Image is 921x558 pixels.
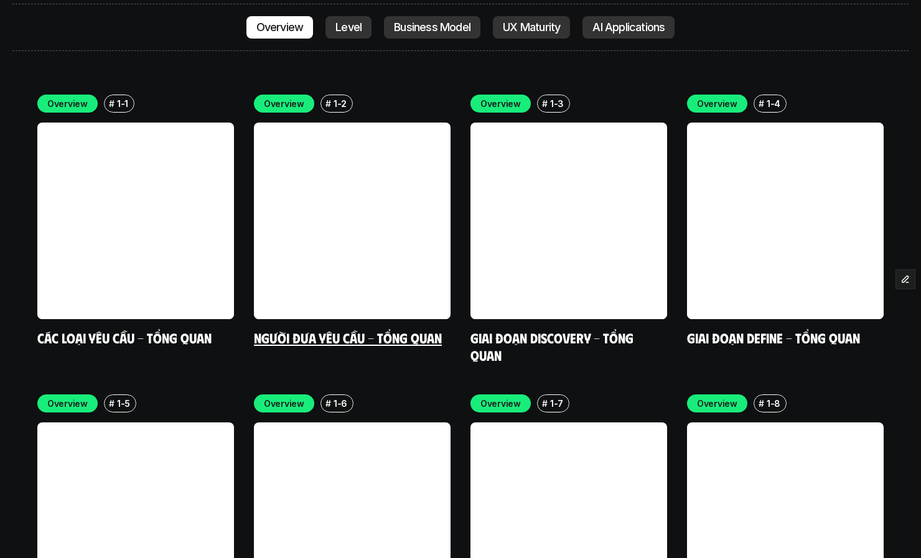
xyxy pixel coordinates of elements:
[246,16,314,39] a: Overview
[896,270,915,289] button: Edit Framer Content
[264,97,304,110] p: Overview
[697,97,737,110] p: Overview
[37,329,212,346] a: Các loại yêu cầu - Tổng quan
[767,397,780,410] p: 1-8
[542,399,548,408] h6: #
[542,99,548,108] h6: #
[109,399,115,408] h6: #
[470,329,637,363] a: Giai đoạn Discovery - Tổng quan
[550,397,563,410] p: 1-7
[47,397,88,410] p: Overview
[687,329,860,346] a: Giai đoạn Define - Tổng quan
[759,399,764,408] h6: #
[480,97,521,110] p: Overview
[384,16,480,39] a: Business Model
[394,21,470,34] p: Business Model
[117,97,128,110] p: 1-1
[325,399,331,408] h6: #
[264,397,304,410] p: Overview
[335,21,362,34] p: Level
[550,97,564,110] p: 1-3
[759,99,764,108] h6: #
[493,16,570,39] a: UX Maturity
[503,21,560,34] p: UX Maturity
[109,99,115,108] h6: #
[334,397,347,410] p: 1-6
[767,97,780,110] p: 1-4
[480,397,521,410] p: Overview
[592,21,665,34] p: AI Applications
[117,397,130,410] p: 1-5
[254,329,442,346] a: Người đưa yêu cầu - Tổng quan
[325,99,331,108] h6: #
[325,16,372,39] a: Level
[47,97,88,110] p: Overview
[256,21,304,34] p: Overview
[334,97,347,110] p: 1-2
[697,397,737,410] p: Overview
[582,16,675,39] a: AI Applications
